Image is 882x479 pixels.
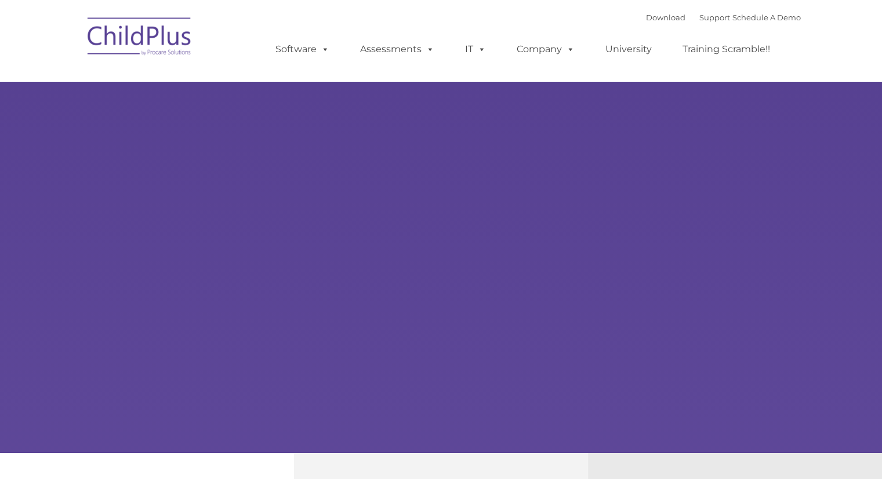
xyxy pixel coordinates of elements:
a: Software [264,38,341,61]
a: IT [453,38,498,61]
font: | [646,13,801,22]
a: University [594,38,663,61]
img: ChildPlus by Procare Solutions [82,9,198,67]
a: Company [505,38,586,61]
a: Schedule A Demo [732,13,801,22]
a: Download [646,13,685,22]
a: Support [699,13,730,22]
a: Assessments [349,38,446,61]
a: Training Scramble!! [671,38,782,61]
